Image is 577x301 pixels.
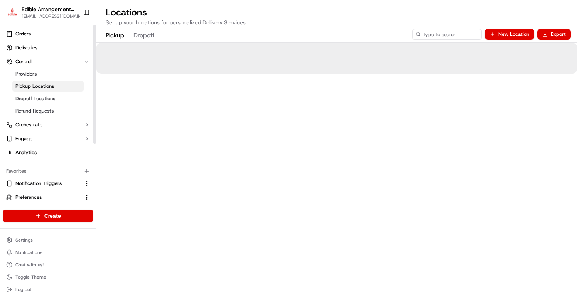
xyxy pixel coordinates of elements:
[15,274,46,280] span: Toggle Theme
[133,29,154,42] button: Dropoff
[22,13,84,19] button: [EMAIL_ADDRESS][DOMAIN_NAME]
[3,42,93,54] a: Deliveries
[3,259,93,270] button: Chat with us!
[12,93,84,104] a: Dropoff Locations
[15,121,42,128] span: Orchestrate
[12,69,84,79] a: Providers
[15,180,62,187] span: Notification Triggers
[3,55,93,68] button: Control
[15,95,55,102] span: Dropoff Locations
[15,83,54,90] span: Pickup Locations
[3,146,93,159] a: Analytics
[15,71,37,77] span: Providers
[3,247,93,258] button: Notifications
[15,237,33,243] span: Settings
[3,272,93,283] button: Toggle Theme
[15,108,54,114] span: Refund Requests
[12,81,84,92] a: Pickup Locations
[44,212,61,220] span: Create
[22,5,76,13] button: Edible Arrangements - [GEOGRAPHIC_DATA], [GEOGRAPHIC_DATA]
[3,133,93,145] button: Engage
[3,284,93,295] button: Log out
[3,165,93,177] div: Favorites
[15,249,42,256] span: Notifications
[537,29,571,40] button: Export
[15,44,37,51] span: Deliveries
[12,106,84,116] a: Refund Requests
[3,191,93,203] button: Preferences
[3,119,93,131] button: Orchestrate
[15,149,37,156] span: Analytics
[3,3,80,22] button: Edible Arrangements - Minneapolis, MNEdible Arrangements - [GEOGRAPHIC_DATA], [GEOGRAPHIC_DATA][E...
[15,286,31,293] span: Log out
[3,177,93,190] button: Notification Triggers
[15,135,32,142] span: Engage
[3,235,93,246] button: Settings
[6,7,19,18] img: Edible Arrangements - Minneapolis, MN
[106,6,568,18] h2: Locations
[3,210,93,222] button: Create
[106,29,124,42] button: Pickup
[15,30,31,37] span: Orders
[412,29,482,40] input: Type to search
[485,29,534,40] button: New Location
[15,262,44,268] span: Chat with us!
[6,194,81,201] a: Preferences
[15,58,32,65] span: Control
[6,180,81,187] a: Notification Triggers
[106,18,568,26] p: Set up your Locations for personalized Delivery Services
[3,28,93,40] a: Orders
[15,194,42,201] span: Preferences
